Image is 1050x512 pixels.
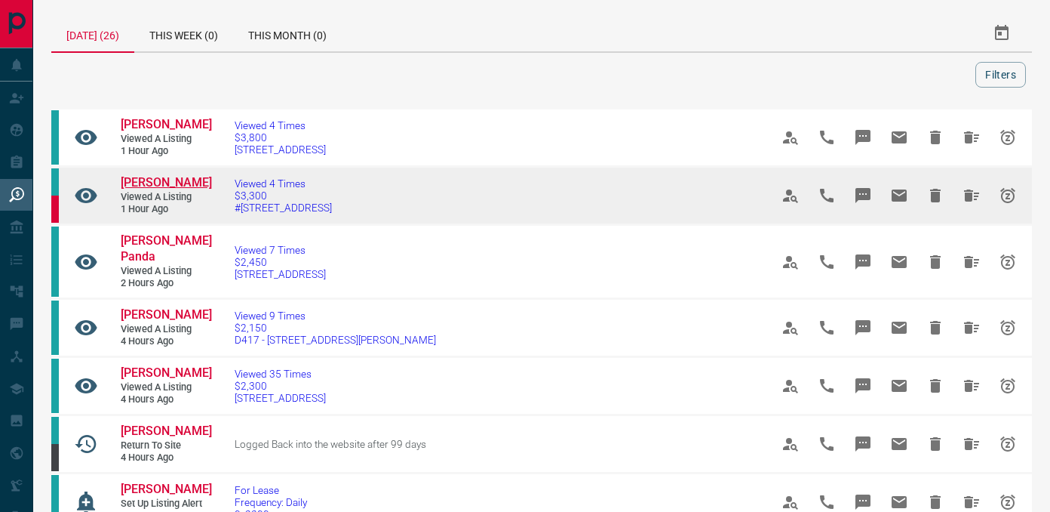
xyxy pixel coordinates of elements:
[51,417,59,444] div: condos.ca
[990,310,1026,346] span: Snooze
[845,310,881,346] span: Message
[121,482,211,498] a: [PERSON_NAME]
[990,177,1026,214] span: Snooze
[121,117,211,133] a: [PERSON_NAME]
[953,119,990,156] span: Hide All from Namirah Ahmed
[121,393,211,406] span: 4 hours ago
[121,424,212,438] span: [PERSON_NAME]
[917,244,953,280] span: Hide
[51,444,59,471] div: mrloft.ca
[121,365,211,381] a: [PERSON_NAME]
[809,177,845,214] span: Call
[235,143,326,156] span: [STREET_ADDRESS]
[235,484,307,496] span: For Lease
[121,203,211,216] span: 1 hour ago
[917,119,953,156] span: Hide
[990,368,1026,404] span: Snooze
[235,438,426,450] span: Logged Back into the website after 99 days
[235,268,326,280] span: [STREET_ADDRESS]
[121,233,212,264] span: [PERSON_NAME] Panda
[809,244,845,280] span: Call
[121,335,211,348] span: 4 hours ago
[51,227,59,297] div: condos.ca
[121,277,211,290] span: 2 hours ago
[772,426,809,462] span: View Profile
[235,119,326,156] a: Viewed 4 Times$3,800[STREET_ADDRESS]
[845,426,881,462] span: Message
[121,307,211,323] a: [PERSON_NAME]
[990,119,1026,156] span: Snooze
[772,244,809,280] span: View Profile
[953,368,990,404] span: Hide All from Suiyin Lin
[881,244,917,280] span: Email
[121,307,212,322] span: [PERSON_NAME]
[51,359,59,413] div: condos.ca
[235,131,326,143] span: $3,800
[235,177,332,190] span: Viewed 4 Times
[121,365,212,380] span: [PERSON_NAME]
[235,256,326,268] span: $2,450
[121,191,211,204] span: Viewed a Listing
[917,310,953,346] span: Hide
[235,202,332,214] span: #[STREET_ADDRESS]
[51,15,134,53] div: [DATE] (26)
[917,368,953,404] span: Hide
[121,175,211,191] a: [PERSON_NAME]
[881,368,917,404] span: Email
[235,244,326,280] a: Viewed 7 Times$2,450[STREET_ADDRESS]
[235,380,326,392] span: $2,300
[121,133,211,146] span: Viewed a Listing
[990,426,1026,462] span: Snooze
[235,322,436,334] span: $2,150
[121,482,212,496] span: [PERSON_NAME]
[235,190,332,202] span: $3,300
[235,310,436,322] span: Viewed 9 Times
[990,244,1026,280] span: Snooze
[51,110,59,165] div: condos.ca
[845,244,881,280] span: Message
[845,368,881,404] span: Message
[953,310,990,346] span: Hide All from Suiyin Lin
[51,301,59,355] div: condos.ca
[917,177,953,214] span: Hide
[235,496,307,508] span: Frequency: Daily
[809,310,845,346] span: Call
[917,426,953,462] span: Hide
[134,15,233,51] div: This Week (0)
[845,177,881,214] span: Message
[772,177,809,214] span: View Profile
[235,310,436,346] a: Viewed 9 Times$2,150D417 - [STREET_ADDRESS][PERSON_NAME]
[51,196,59,223] div: property.ca
[121,117,212,131] span: [PERSON_NAME]
[121,498,211,510] span: Set up Listing Alert
[975,62,1026,88] button: Filters
[809,368,845,404] span: Call
[121,424,211,440] a: [PERSON_NAME]
[235,334,436,346] span: D417 - [STREET_ADDRESS][PERSON_NAME]
[121,175,212,190] span: [PERSON_NAME]
[953,244,990,280] span: Hide All from Monali Panda
[881,426,917,462] span: Email
[235,244,326,256] span: Viewed 7 Times
[235,119,326,131] span: Viewed 4 Times
[772,119,809,156] span: View Profile
[953,177,990,214] span: Hide All from Sue Thompson
[953,426,990,462] span: Hide All from Mila Aslan
[121,265,211,278] span: Viewed a Listing
[233,15,342,51] div: This Month (0)
[772,368,809,404] span: View Profile
[121,381,211,394] span: Viewed a Listing
[235,392,326,404] span: [STREET_ADDRESS]
[881,177,917,214] span: Email
[809,426,845,462] span: Call
[121,440,211,452] span: Return to Site
[235,368,326,380] span: Viewed 35 Times
[121,452,211,464] span: 4 hours ago
[809,119,845,156] span: Call
[235,368,326,404] a: Viewed 35 Times$2,300[STREET_ADDRESS]
[121,233,211,265] a: [PERSON_NAME] Panda
[984,15,1020,51] button: Select Date Range
[881,119,917,156] span: Email
[881,310,917,346] span: Email
[235,177,332,214] a: Viewed 4 Times$3,300#[STREET_ADDRESS]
